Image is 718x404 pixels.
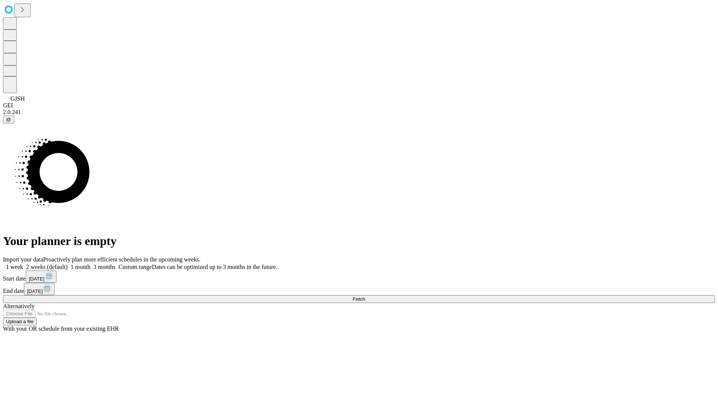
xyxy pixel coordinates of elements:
button: @ [3,116,14,123]
span: 3 months [93,264,116,270]
span: @ [6,117,11,122]
div: 2.0.241 [3,109,715,116]
span: [DATE] [27,288,43,294]
span: GJSH [10,95,25,102]
div: End date [3,283,715,295]
span: 1 month [71,264,90,270]
span: Alternatively [3,303,34,309]
span: 1 week [6,264,23,270]
span: Proactively plan more efficient schedules in the upcoming weeks. [43,256,200,263]
button: Fetch [3,295,715,303]
button: [DATE] [26,270,56,283]
button: [DATE] [24,283,55,295]
span: 2 weeks (default) [26,264,68,270]
span: Import your data [3,256,43,263]
span: Fetch [353,296,365,302]
span: Custom range [119,264,152,270]
button: Upload a file [3,318,37,325]
span: With your OR schedule from your existing EHR [3,325,119,332]
div: GEI [3,102,715,109]
span: Dates can be optimized up to 3 months in the future. [152,264,277,270]
span: [DATE] [29,276,45,282]
div: Start date [3,270,715,283]
h1: Your planner is empty [3,234,715,248]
